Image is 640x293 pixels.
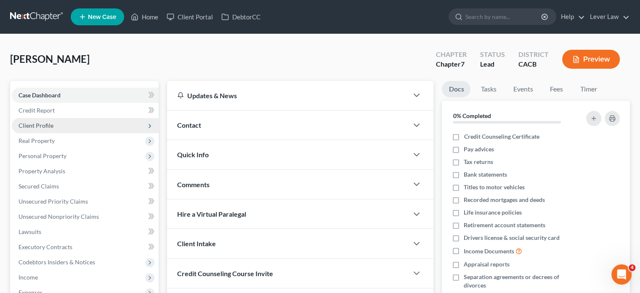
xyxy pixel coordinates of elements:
[586,9,629,24] a: Lever Law
[19,91,61,99] span: Case Dashboard
[19,107,55,114] span: Credit Report
[442,81,470,97] a: Docs
[480,50,505,59] div: Status
[464,208,522,217] span: Life insurance policies
[464,132,539,141] span: Credit Counseling Certificate
[12,224,159,239] a: Lawsuits
[464,221,545,229] span: Retirement account statements
[177,91,398,100] div: Updates & News
[12,88,159,103] a: Case Dashboard
[464,234,560,242] span: Drivers license & social security card
[19,274,38,281] span: Income
[464,260,510,269] span: Appraisal reports
[518,59,549,69] div: CACB
[177,269,273,277] span: Credit Counseling Course Invite
[12,103,159,118] a: Credit Report
[518,50,549,59] div: District
[12,179,159,194] a: Secured Claims
[464,170,507,179] span: Bank statements
[543,81,570,97] a: Fees
[464,196,545,204] span: Recorded mortgages and deeds
[562,50,620,69] button: Preview
[464,145,494,153] span: Pay advices
[19,213,99,220] span: Unsecured Nonpriority Claims
[506,81,539,97] a: Events
[10,53,90,65] span: [PERSON_NAME]
[464,273,576,290] span: Separation agreements or decrees of divorces
[12,164,159,179] a: Property Analysis
[557,9,585,24] a: Help
[127,9,162,24] a: Home
[177,151,209,159] span: Quick Info
[436,50,467,59] div: Chapter
[464,158,493,166] span: Tax returns
[12,239,159,255] a: Executory Contracts
[177,121,201,129] span: Contact
[177,180,210,188] span: Comments
[177,239,216,247] span: Client Intake
[611,264,632,285] iframe: Intercom live chat
[217,9,265,24] a: DebtorCC
[461,60,465,68] span: 7
[19,183,59,190] span: Secured Claims
[88,14,116,20] span: New Case
[480,59,505,69] div: Lead
[12,194,159,209] a: Unsecured Priority Claims
[19,122,53,129] span: Client Profile
[12,209,159,224] a: Unsecured Nonpriority Claims
[177,210,246,218] span: Hire a Virtual Paralegal
[436,59,467,69] div: Chapter
[19,167,65,175] span: Property Analysis
[19,243,72,250] span: Executory Contracts
[19,198,88,205] span: Unsecured Priority Claims
[464,183,525,191] span: Titles to motor vehicles
[19,258,95,266] span: Codebtors Insiders & Notices
[465,9,542,24] input: Search by name...
[464,247,514,255] span: Income Documents
[162,9,217,24] a: Client Portal
[573,81,603,97] a: Timer
[19,137,55,144] span: Real Property
[19,152,66,159] span: Personal Property
[474,81,503,97] a: Tasks
[19,228,41,235] span: Lawsuits
[453,112,491,119] strong: 0% Completed
[629,264,635,271] span: 4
